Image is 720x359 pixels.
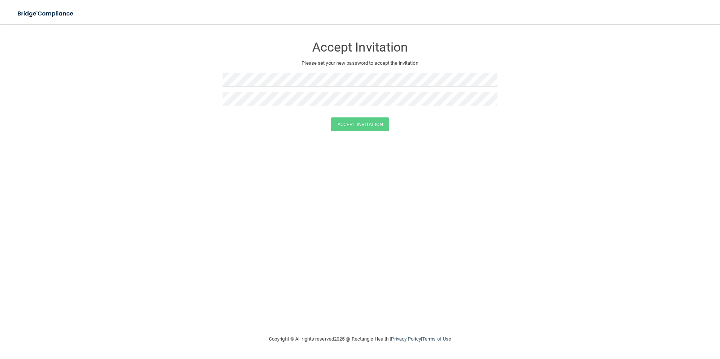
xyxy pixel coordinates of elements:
div: Copyright © All rights reserved 2025 @ Rectangle Health | | [223,327,497,351]
a: Privacy Policy [391,336,421,342]
button: Accept Invitation [331,117,389,131]
h3: Accept Invitation [223,40,497,54]
p: Please set your new password to accept the invitation [228,59,492,68]
a: Terms of Use [422,336,451,342]
img: bridge_compliance_login_screen.278c3ca4.svg [11,6,81,21]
